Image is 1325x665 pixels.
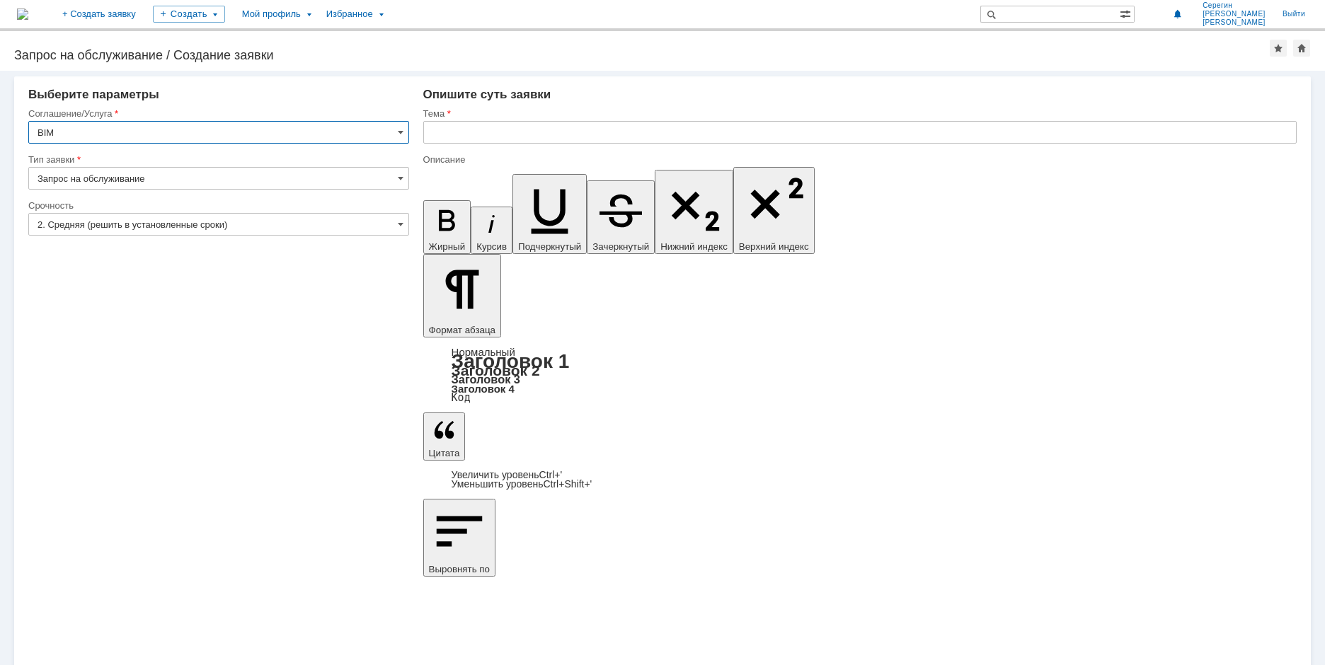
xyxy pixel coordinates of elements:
[452,350,570,372] a: Заголовок 1
[1293,40,1310,57] div: Сделать домашней страницей
[17,8,28,20] img: logo
[429,325,495,335] span: Формат абзаца
[423,155,1294,164] div: Описание
[1270,40,1287,57] div: Добавить в избранное
[587,180,655,254] button: Зачеркнутый
[423,470,1297,489] div: Цитата
[1203,1,1266,10] span: Серегин
[452,469,563,480] a: Increase
[452,383,515,395] a: Заголовок 4
[423,412,466,461] button: Цитата
[592,241,649,252] span: Зачеркнутый
[423,88,551,101] span: Опишите суть заявки
[452,362,540,378] a: Заголовок 2
[429,564,490,574] span: Выровнять по
[518,241,581,252] span: Подчеркнутый
[733,167,815,254] button: Верхний индекс
[429,241,466,252] span: Жирный
[28,155,406,164] div: Тип заявки
[423,109,1294,118] div: Тема
[739,241,809,252] span: Верхний индекс
[423,499,495,577] button: Выровнять по
[28,88,159,101] span: Выберите параметры
[1203,18,1266,27] span: [PERSON_NAME]
[423,347,1297,403] div: Формат абзаца
[655,170,733,254] button: Нижний индекс
[14,48,1270,62] div: Запрос на обслуживание / Создание заявки
[423,200,471,254] button: Жирный
[660,241,728,252] span: Нижний индекс
[17,8,28,20] a: Перейти на домашнюю страницу
[1203,10,1266,18] span: [PERSON_NAME]
[452,391,471,404] a: Код
[471,207,512,254] button: Курсив
[28,109,406,118] div: Соглашение/Услуга
[476,241,507,252] span: Курсив
[543,478,592,490] span: Ctrl+Shift+'
[452,346,515,358] a: Нормальный
[539,469,563,480] span: Ctrl+'
[1120,6,1134,20] span: Расширенный поиск
[153,6,225,23] div: Создать
[423,254,501,337] button: Формат абзаца
[28,201,406,210] div: Срочность
[452,373,520,386] a: Заголовок 3
[452,478,592,490] a: Decrease
[512,174,587,254] button: Подчеркнутый
[429,448,460,458] span: Цитата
